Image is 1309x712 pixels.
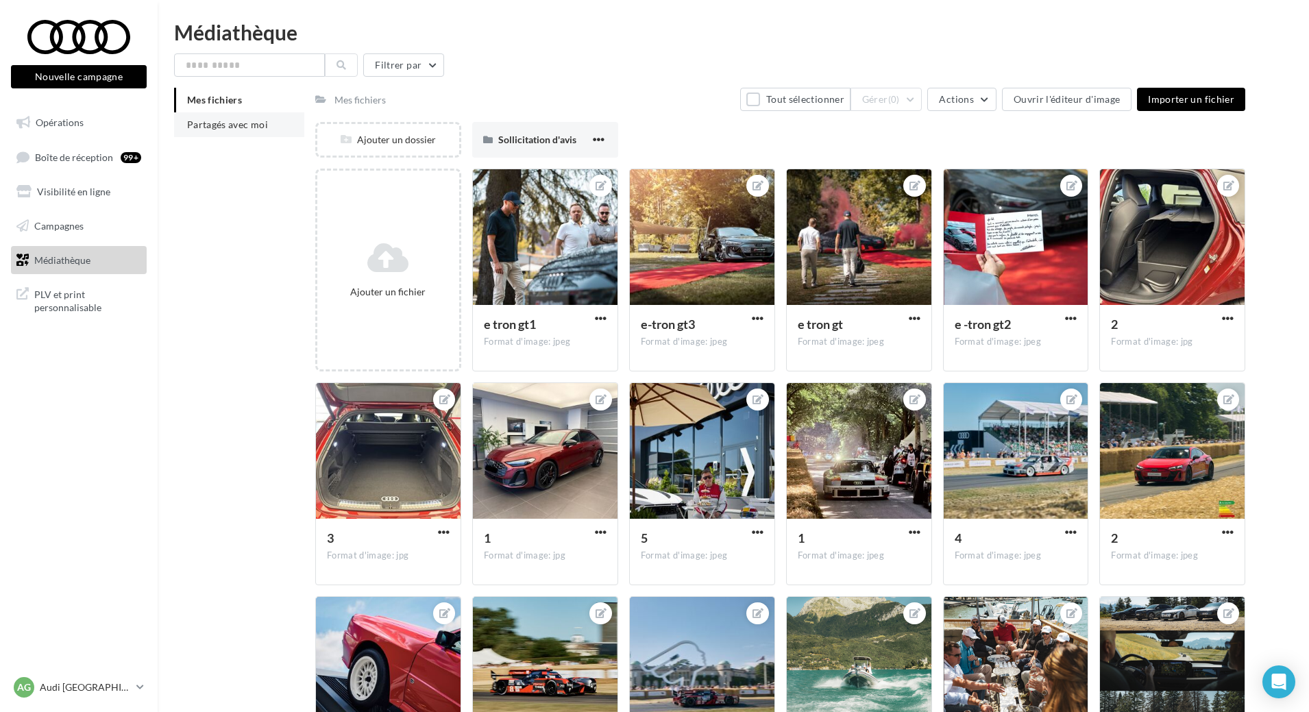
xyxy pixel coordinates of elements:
span: Opérations [36,116,84,128]
div: Format d'image: jpeg [955,336,1077,348]
span: 3 [327,530,334,545]
div: 99+ [121,152,141,163]
button: Nouvelle campagne [11,65,147,88]
a: AG Audi [GEOGRAPHIC_DATA] [11,674,147,700]
span: Boîte de réception [35,151,113,162]
button: Ouvrir l'éditeur d'image [1002,88,1131,111]
div: Ajouter un dossier [317,133,459,147]
span: Visibilité en ligne [37,186,110,197]
span: Médiathèque [34,254,90,265]
span: Campagnes [34,220,84,232]
div: Mes fichiers [334,93,386,107]
span: Mes fichiers [187,94,242,106]
div: Médiathèque [174,22,1293,42]
div: Format d'image: jpeg [798,336,920,348]
a: Médiathèque [8,246,149,275]
button: Importer un fichier [1137,88,1245,111]
div: Format d'image: jpeg [484,336,607,348]
span: (0) [888,94,900,105]
div: Format d'image: jpeg [955,550,1077,562]
div: Open Intercom Messenger [1262,665,1295,698]
span: e-tron gt3 [641,317,695,332]
div: Format d'image: jpg [484,550,607,562]
span: Importer un fichier [1148,93,1234,105]
button: Gérer(0) [851,88,922,111]
span: 4 [955,530,962,545]
div: Format d'image: jpeg [1111,550,1234,562]
span: Sollicitation d'avis [498,134,576,145]
span: 5 [641,530,648,545]
a: Opérations [8,108,149,137]
a: Campagnes [8,212,149,241]
a: Boîte de réception99+ [8,143,149,172]
div: Format d'image: jpg [327,550,450,562]
span: e tron gt1 [484,317,536,332]
p: Audi [GEOGRAPHIC_DATA] [40,680,131,694]
span: AG [17,680,31,694]
button: Filtrer par [363,53,444,77]
span: 2 [1111,530,1118,545]
span: 1 [798,530,805,545]
span: Partagés avec moi [187,119,268,130]
span: e tron gt [798,317,843,332]
a: PLV et print personnalisable [8,280,149,320]
button: Actions [927,88,996,111]
div: Ajouter un fichier [323,285,454,299]
span: 2 [1111,317,1118,332]
div: Format d'image: jpg [1111,336,1234,348]
span: e -tron gt2 [955,317,1011,332]
button: Tout sélectionner [740,88,850,111]
a: Visibilité en ligne [8,177,149,206]
span: 1 [484,530,491,545]
div: Format d'image: jpeg [641,336,763,348]
span: PLV et print personnalisable [34,285,141,315]
div: Format d'image: jpeg [641,550,763,562]
div: Format d'image: jpeg [798,550,920,562]
span: Actions [939,93,973,105]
